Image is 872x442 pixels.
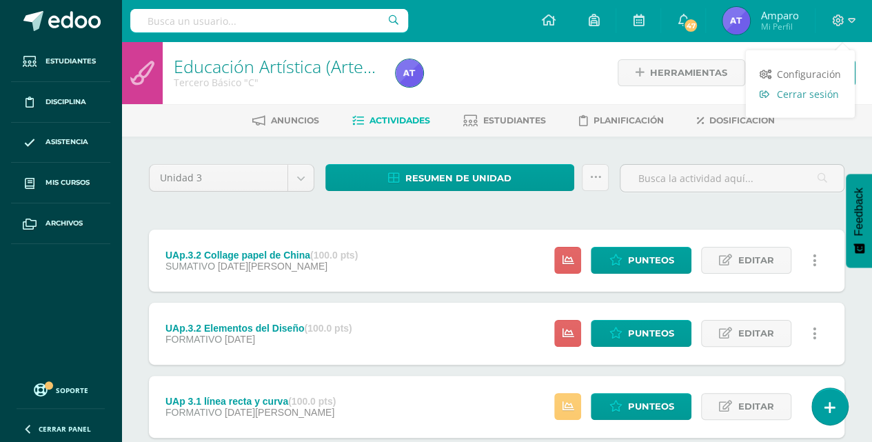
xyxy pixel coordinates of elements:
[620,165,844,192] input: Busca la actividad aquí...
[483,115,546,125] span: Estudiantes
[160,165,277,191] span: Unidad 3
[271,115,319,125] span: Anuncios
[746,64,855,84] a: Configuración
[738,321,773,346] span: Editar
[777,88,839,101] span: Cerrar sesión
[174,76,379,89] div: Tercero Básico 'C'
[174,54,445,78] a: Educación Artística (Artes Visuales)
[39,424,91,434] span: Cerrar panel
[722,7,750,34] img: bd84c7b2c6fa4f7db7a76ceac057b2a5.png
[627,248,673,273] span: Punteos
[463,110,546,132] a: Estudiantes
[45,97,86,108] span: Disciplina
[853,188,865,236] span: Feedback
[683,18,698,33] span: 47
[594,115,664,125] span: Planificación
[396,59,423,87] img: bd84c7b2c6fa4f7db7a76ceac057b2a5.png
[11,163,110,203] a: Mis cursos
[760,21,798,32] span: Mi Perfil
[17,380,105,399] a: Soporte
[760,8,798,22] span: Amparo
[627,321,673,346] span: Punteos
[150,165,314,191] a: Unidad 3
[11,123,110,163] a: Asistencia
[746,84,855,104] a: Cerrar sesión
[165,407,222,418] span: FORMATIVO
[709,115,775,125] span: Dosificación
[579,110,664,132] a: Planificación
[45,218,83,229] span: Archivos
[304,323,352,334] strong: (100.0 pts)
[650,60,727,86] span: Herramientas
[165,396,336,407] div: UAp 3.1 línea recta y curva
[591,393,691,420] a: Punteos
[165,323,352,334] div: UAp.3.2 Elementos del Diseño
[405,165,511,191] span: Resumen de unidad
[697,110,775,132] a: Dosificación
[45,56,96,67] span: Estudiantes
[11,41,110,82] a: Estudiantes
[165,261,215,272] span: SUMATIVO
[627,394,673,419] span: Punteos
[352,110,430,132] a: Actividades
[174,57,379,76] h1: Educación Artística (Artes Visuales)
[369,115,430,125] span: Actividades
[130,9,408,32] input: Busca un usuario...
[846,174,872,268] button: Feedback - Mostrar encuesta
[165,334,222,345] span: FORMATIVO
[777,68,841,81] span: Configuración
[310,250,358,261] strong: (100.0 pts)
[11,82,110,123] a: Disciplina
[225,334,255,345] span: [DATE]
[591,320,691,347] a: Punteos
[288,396,336,407] strong: (100.0 pts)
[618,59,745,86] a: Herramientas
[218,261,327,272] span: [DATE][PERSON_NAME]
[11,203,110,244] a: Archivos
[591,247,691,274] a: Punteos
[45,137,88,148] span: Asistencia
[56,385,88,395] span: Soporte
[738,394,773,419] span: Editar
[325,164,574,191] a: Resumen de unidad
[225,407,334,418] span: [DATE][PERSON_NAME]
[252,110,319,132] a: Anuncios
[738,248,773,273] span: Editar
[45,177,90,188] span: Mis cursos
[165,250,358,261] div: UAp.3.2 Collage papel de China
